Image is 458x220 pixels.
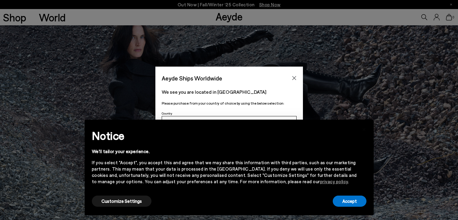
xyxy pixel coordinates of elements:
button: Close [290,74,299,83]
h2: Notice [92,128,357,143]
a: privacy policy [320,179,348,184]
button: Customize Settings [92,196,151,207]
div: We'll tailor your experience. [92,148,357,155]
div: If you select "Accept", you accept this and agree that we may share this information with third p... [92,159,357,185]
button: Close this notice [357,121,371,136]
p: We see you are located in [GEOGRAPHIC_DATA] [162,88,297,96]
button: Accept [333,196,366,207]
span: Country [162,112,172,115]
span: Aeyde Ships Worldwide [162,73,222,83]
span: × [362,124,366,133]
p: Please purchase from your country of choice by using the below selection: [162,100,297,106]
